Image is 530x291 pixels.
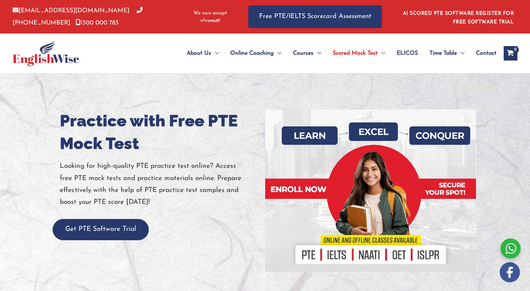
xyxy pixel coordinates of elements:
[224,41,287,66] a: Online CoachingMenu Toggle
[200,19,220,23] img: Afterpay-Logo
[333,41,378,66] span: Scored Mock Test
[230,41,274,66] span: Online Coaching
[378,41,385,66] span: Menu Toggle
[470,41,496,66] a: Contact
[53,219,149,240] button: Get PTE Software Trial
[274,41,281,66] span: Menu Toggle
[429,41,457,66] span: Time Table
[193,10,227,17] span: We now accept
[13,8,143,26] a: [PHONE_NUMBER]
[327,41,391,66] a: Scored Mock TestMenu Toggle
[403,11,514,25] a: AI SCORED PTE SOFTWARE REGISTER FOR FREE SOFTWARE TRIAL
[476,41,496,66] span: Contact
[181,41,224,66] a: About UsMenu Toggle
[76,20,119,26] a: 1300 000 783
[248,5,382,28] a: Free PTE/IELTS Scorecard Assessment
[287,41,327,66] a: CoursesMenu Toggle
[504,46,517,61] a: View Shopping Cart, empty
[60,160,260,208] p: Looking for high-quality PTE practice test online? Access free PTE mock tests and practice materi...
[424,41,470,66] a: Time TableMenu Toggle
[293,41,313,66] span: Courses
[169,41,496,66] nav: Site Navigation: Main Menu
[391,41,424,66] a: ELICOS
[13,40,79,66] img: cropped-ew-logo
[60,109,260,155] h1: Practice with Free PTE Mock Test
[397,41,418,66] span: ELICOS
[457,41,464,66] span: Menu Toggle
[313,41,321,66] span: Menu Toggle
[398,5,517,28] aside: Header Widget 1
[211,41,219,66] span: Menu Toggle
[53,226,149,233] a: Get PTE Software Trial
[187,41,211,66] span: About Us
[500,262,520,282] img: white-facebook.png
[13,8,129,14] a: [EMAIL_ADDRESS][DOMAIN_NAME]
